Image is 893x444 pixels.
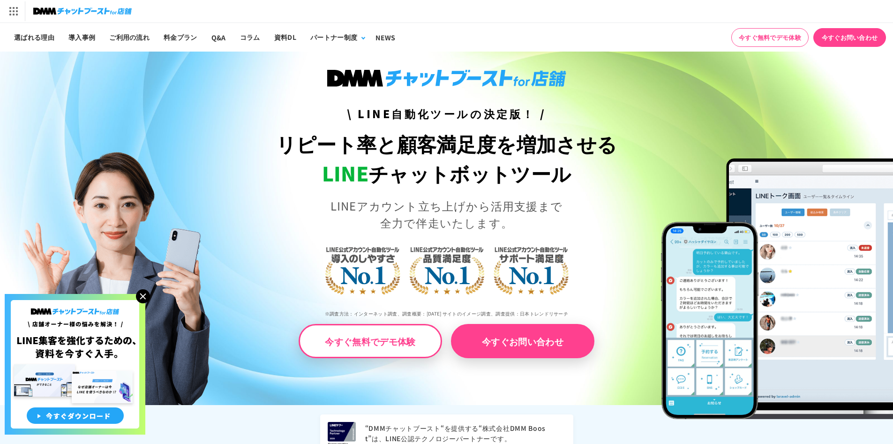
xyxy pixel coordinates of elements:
[223,105,670,122] h3: \ LINE自動化ツールの決定版！ /
[7,23,61,52] a: 選ばれる理由
[1,1,25,21] img: サービス
[310,32,357,42] div: パートナー制度
[267,23,303,52] a: 資料DL
[204,23,233,52] a: Q&A
[365,423,566,444] p: “DMMチャットブースト“を提供する“株式会社DMM Boost”は、LINE公認テクノロジーパートナーです。
[102,23,157,52] a: ご利用の流れ
[451,324,594,358] a: 今すぐお問い合わせ
[61,23,102,52] a: 導入事例
[299,324,442,358] a: 今すぐ無料でデモ体験
[223,129,670,188] h1: リピート率と顧客満足度を増加させる チャットボットツール
[294,210,599,327] img: LINE公式アカウント自動化ツール導入のしやすさNo.1｜LINE公式アカウント自動化ツール品質満足度No.1｜LINE公式アカウント自動化ツールサポート満足度No.1
[731,28,809,47] a: 今すぐ無料でデモ体験
[368,23,402,52] a: NEWS
[233,23,267,52] a: コラム
[5,294,145,435] img: 店舗オーナー様の悩みを解決!LINE集客を狂化するための資料を今すぐ入手!
[813,28,886,47] a: 今すぐお問い合わせ
[33,5,132,18] img: チャットブーストfor店舗
[223,303,670,324] p: ※調査方法：インターネット調査、調査概要：[DATE] サイトのイメージ調査、調査提供：日本トレンドリサーチ
[5,294,145,305] a: 店舗オーナー様の悩みを解決!LINE集客を狂化するための資料を今すぐ入手!
[223,197,670,231] p: LINEアカウント立ち上げから活用支援まで 全力で伴走いたします。
[322,158,368,187] span: LINE
[157,23,204,52] a: 料金プラン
